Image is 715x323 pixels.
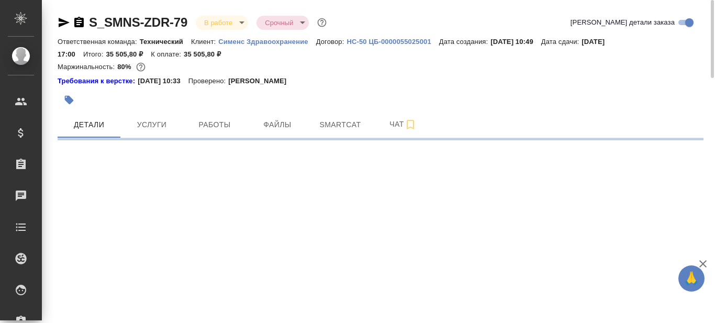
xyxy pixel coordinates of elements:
[184,50,229,58] p: 35 505,80 ₽
[201,18,236,27] button: В работе
[378,118,428,131] span: Чат
[678,265,705,292] button: 🙏
[188,76,229,86] p: Проверено:
[58,16,70,29] button: Скопировать ссылку для ЯМессенджера
[347,38,439,46] p: HC-50 ЦБ-0000055025001
[571,17,675,28] span: [PERSON_NAME] детали заказа
[218,37,316,46] a: Сименс Здравоохранение
[58,38,140,46] p: Ответственная команда:
[106,50,151,58] p: 35 505,80 ₽
[58,88,81,112] button: Добавить тэг
[117,63,133,71] p: 80%
[58,63,117,71] p: Маржинальность:
[191,38,218,46] p: Клиент:
[316,38,347,46] p: Договор:
[315,16,329,29] button: Доп статусы указывают на важность/срочность заказа
[138,76,188,86] p: [DATE] 10:33
[73,16,85,29] button: Скопировать ссылку
[490,38,541,46] p: [DATE] 10:49
[134,60,148,74] button: 5827.55 RUB;
[683,268,700,289] span: 🙏
[140,38,191,46] p: Технический
[218,38,316,46] p: Сименс Здравоохранение
[404,118,417,131] svg: Подписаться
[347,37,439,46] a: HC-50 ЦБ-0000055025001
[189,118,240,131] span: Работы
[58,76,138,86] div: Нажми, чтобы открыть папку с инструкцией
[64,118,114,131] span: Детали
[127,118,177,131] span: Услуги
[151,50,184,58] p: К оплате:
[89,15,187,29] a: S_SMNS-ZDR-79
[228,76,294,86] p: [PERSON_NAME]
[83,50,106,58] p: Итого:
[58,76,138,86] a: Требования к верстке:
[541,38,582,46] p: Дата сдачи:
[256,16,309,30] div: В работе
[262,18,296,27] button: Срочный
[196,16,248,30] div: В работе
[315,118,365,131] span: Smartcat
[439,38,490,46] p: Дата создания:
[252,118,303,131] span: Файлы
